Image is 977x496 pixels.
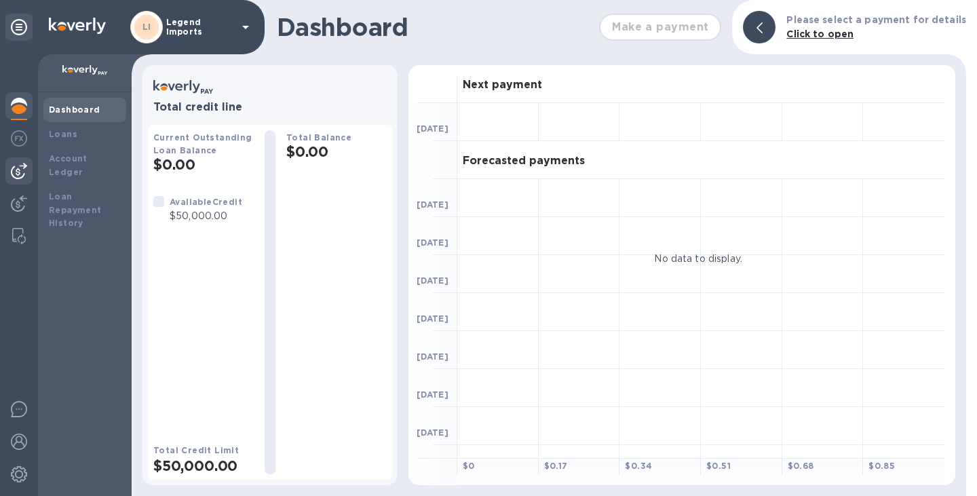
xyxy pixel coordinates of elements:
b: Total Balance [286,132,351,142]
b: Dashboard [49,104,100,115]
b: $ 0.34 [625,461,652,471]
b: [DATE] [417,275,448,286]
p: No data to display. [654,251,742,265]
b: $ 0.68 [788,461,814,471]
h3: Next payment [463,79,542,92]
img: Logo [49,18,106,34]
b: $ 0.51 [706,461,731,471]
b: LI [142,22,151,32]
b: Please select a payment for details [786,14,966,25]
b: [DATE] [417,123,448,134]
b: Account Ledger [49,153,88,177]
div: Unpin categories [5,14,33,41]
b: Current Outstanding Loan Balance [153,132,252,155]
b: $ 0 [463,461,475,471]
h3: Total credit line [153,101,387,114]
b: $ 0.85 [868,461,895,471]
b: [DATE] [417,237,448,248]
b: Available Credit [170,197,242,207]
b: Loan Repayment History [49,191,102,229]
b: Loans [49,129,77,139]
b: [DATE] [417,351,448,362]
img: Foreign exchange [11,130,27,147]
h2: $0.00 [153,156,254,173]
b: $ 0.17 [544,461,568,471]
h1: Dashboard [277,13,592,41]
h2: $50,000.00 [153,457,254,474]
b: [DATE] [417,199,448,210]
p: $50,000.00 [170,209,242,223]
b: [DATE] [417,427,448,438]
h2: $0.00 [286,143,387,160]
p: Legend Imports [166,18,234,37]
h3: Forecasted payments [463,155,585,168]
b: [DATE] [417,313,448,324]
b: Total Credit Limit [153,445,239,455]
b: Click to open [786,28,854,39]
b: [DATE] [417,389,448,400]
